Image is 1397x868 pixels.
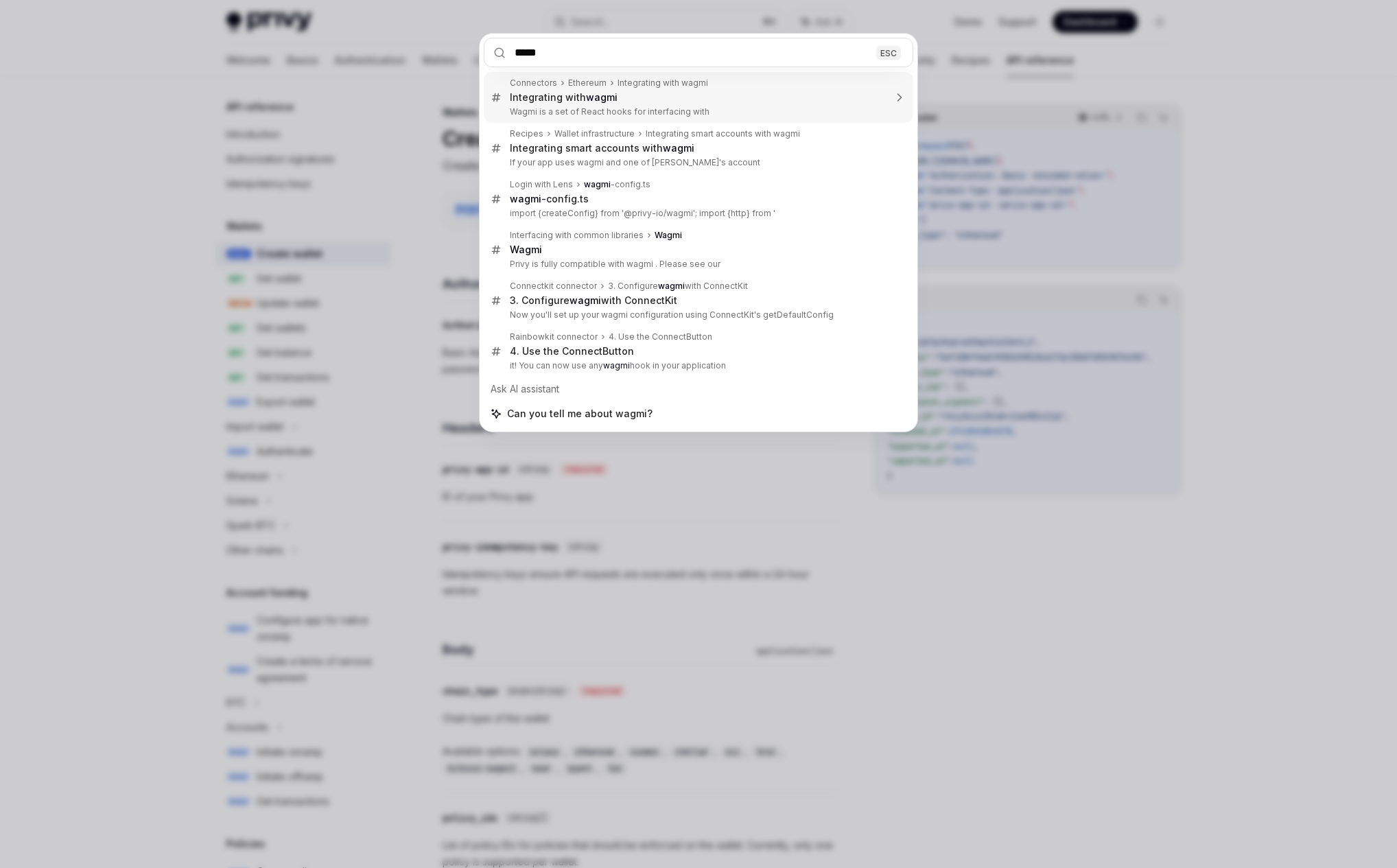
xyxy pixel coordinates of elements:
[510,281,597,292] div: Connectkit connector
[655,230,682,240] b: Wagmi
[510,78,557,89] div: Connectors
[510,193,541,204] b: wagmi
[608,281,748,292] div: 3. Configure with ConnectKit
[554,128,635,139] div: Wallet infrastructure
[584,179,650,190] div: -config.ts
[646,128,800,139] div: Integrating smart accounts with wagmi
[507,407,653,421] span: Can you tell me about wagmi?
[510,230,644,241] div: Interfacing with common libraries
[568,78,607,89] div: Ethereum
[510,244,542,255] b: Wagmi
[658,281,685,291] b: wagmi
[510,128,543,139] div: Recipes
[603,360,630,371] b: wagmi
[510,331,598,342] div: Rainbowkit connector
[586,91,618,103] b: wagmi
[510,157,884,168] p: If your app uses wagmi and one of [PERSON_NAME]'s account
[584,179,611,189] b: wagmi
[876,45,901,60] div: ESC
[510,179,573,190] div: Login with Lens
[484,377,913,401] div: Ask AI assistant
[510,106,884,117] p: Wagmi is a set of React hooks for interfacing with
[609,331,712,342] div: 4. Use the ConnectButton
[510,345,634,357] div: 4. Use the ConnectButton
[510,309,884,320] p: Now you'll set up your wagmi configuration using ConnectKit's getDefaultConfig
[510,142,694,154] div: Integrating smart accounts with
[510,193,589,205] div: -config.ts
[510,91,618,104] div: Integrating with
[618,78,708,89] div: Integrating with wagmi
[510,259,884,270] p: Privy is fully compatible with wagmi . Please see our
[510,294,677,307] div: 3. Configure with ConnectKit
[510,360,884,371] p: it! You can now use any hook in your application
[510,208,884,219] p: import {createConfig} from '@privy-io/wagmi'; import {http} from '
[570,294,601,306] b: wagmi
[663,142,694,154] b: wagmi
